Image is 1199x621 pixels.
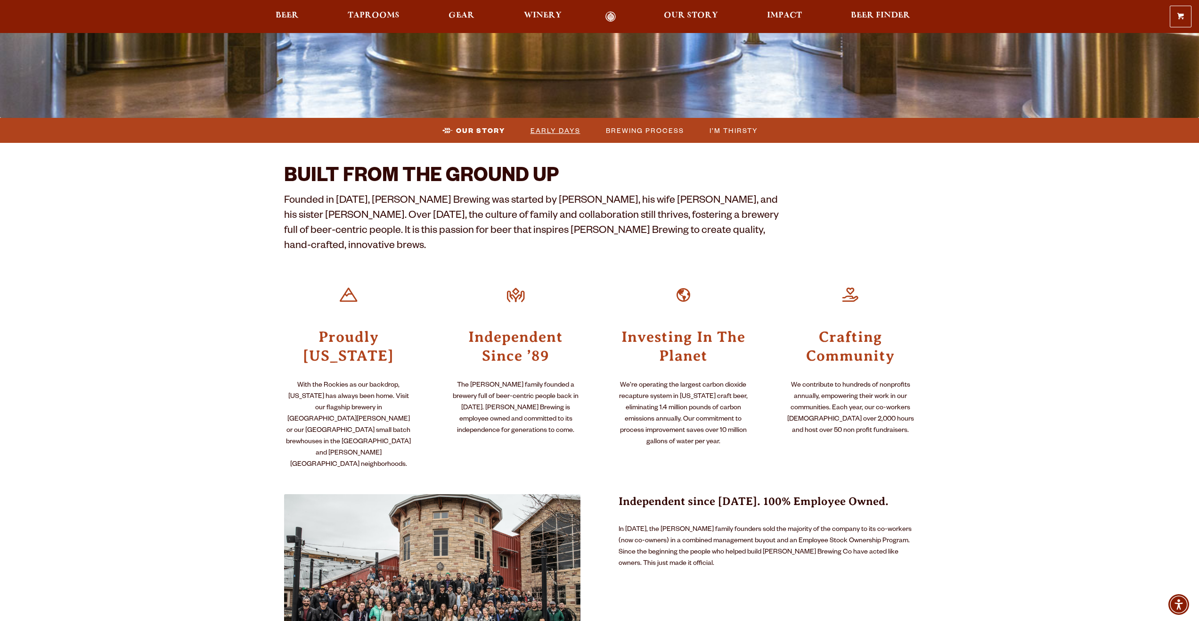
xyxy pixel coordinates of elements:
p: We’re operating the largest carbon dioxide recapture system in [US_STATE] craft beer, eliminating... [619,380,748,448]
h2: BUILT FROM THE GROUND UP [284,166,782,189]
a: I’m Thirsty [704,124,763,137]
span: Beer [276,12,299,19]
span: Brewing Process [606,124,684,137]
p: In [DATE], the [PERSON_NAME] family founders sold the majority of the company to its co-workers (... [619,524,915,570]
p: With the Rockies as our backdrop, [US_STATE] has always been home. Visit our flagship brewery in ... [284,380,414,471]
a: Beer Finder [845,11,916,22]
p: Founded in [DATE], [PERSON_NAME] Brewing was started by [PERSON_NAME], his wife [PERSON_NAME], an... [284,194,782,255]
a: Odell Home [593,11,628,22]
span: Winery [524,12,562,19]
a: Gear [442,11,481,22]
a: Impact [761,11,808,22]
h3: Crafting Community [786,326,915,365]
a: Taprooms [342,11,406,22]
a: Our Story [658,11,724,22]
span: Our Story [664,12,718,19]
a: Brewing Process [600,124,689,137]
h3: Investing In The Planet [619,326,748,365]
h3: Independent since [DATE]. 100% Employee Owned. [619,494,915,521]
div: Accessibility Menu [1168,594,1189,615]
h3: Proudly [US_STATE] [284,326,414,365]
span: Our Story [456,124,505,137]
span: Beer Finder [851,12,910,19]
a: Early Days [525,124,585,137]
span: Impact [767,12,802,19]
a: Beer [269,11,305,22]
a: Our Story [437,124,510,137]
h3: Independent Since ’89 [451,326,581,365]
a: Winery [518,11,568,22]
span: Early Days [530,124,580,137]
span: I’m Thirsty [710,124,758,137]
span: Gear [449,12,474,19]
span: Taprooms [348,12,400,19]
p: The [PERSON_NAME] family founded a brewery full of beer-centric people back in [DATE]. [PERSON_NA... [451,380,581,437]
p: We contribute to hundreds of nonprofits annually, empowering their work in our communities. Each ... [786,380,915,437]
